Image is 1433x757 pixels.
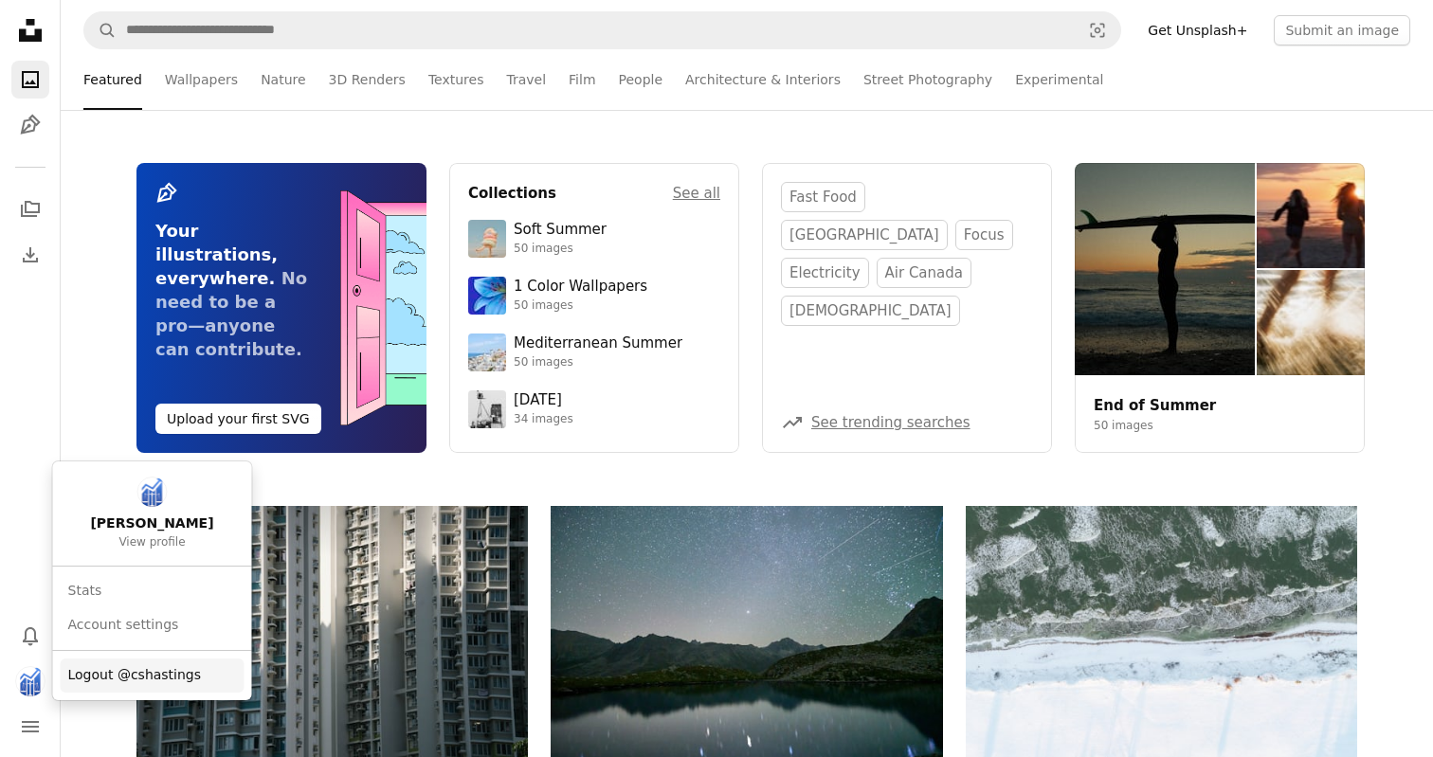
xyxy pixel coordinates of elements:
[61,608,245,642] a: Account settings
[15,666,45,696] img: Avatar of user Cameron Hastings
[118,535,185,550] span: View profile
[61,574,245,608] a: Stats
[53,461,252,700] div: Profile
[11,662,49,700] button: Profile
[137,477,168,507] img: Avatar of user Cameron Hastings
[68,666,202,685] span: Logout @cshastings
[90,514,213,533] span: [PERSON_NAME]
